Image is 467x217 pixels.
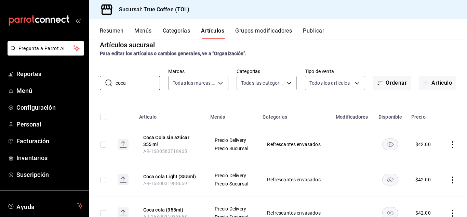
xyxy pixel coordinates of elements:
[5,50,84,57] a: Pregunta a Parrot AI
[16,170,83,179] span: Suscripción
[303,27,324,39] button: Publicar
[449,141,456,148] button: actions
[206,104,259,126] th: Menús
[100,27,123,39] button: Resumen
[116,76,160,90] input: Buscar artículo
[143,206,198,213] button: edit-product-location
[419,76,456,90] button: Artículo
[305,69,365,74] label: Tipo de venta
[241,80,284,86] span: Todas las categorías, Sin categoría
[267,177,323,182] span: Refrescantes envasados
[267,142,323,147] span: Refrescantes envasados
[449,177,456,183] button: actions
[215,173,250,178] span: Precio Delivery
[163,27,190,39] button: Categorías
[114,5,190,14] h3: Sucursal: True Coffee (TOL)
[449,210,456,217] button: actions
[168,69,228,74] label: Marcas
[267,210,323,215] span: Refrescantes envasados
[382,138,398,150] button: availability-product
[173,80,216,86] span: Todas las marcas, Sin marca
[135,104,206,126] th: Artículo
[16,86,83,95] span: Menú
[309,80,350,86] span: Todos los artículos
[134,27,151,39] button: Menús
[215,138,250,143] span: Precio Delivery
[215,181,250,186] span: Precio Sucursal
[215,206,250,211] span: Precio Delivery
[16,136,83,146] span: Facturación
[16,153,83,162] span: Inventarios
[16,69,83,79] span: Reportes
[18,45,74,52] span: Pregunta a Parrot AI
[373,104,407,126] th: Disponible
[258,104,332,126] th: Categorías
[143,173,198,180] button: edit-product-location
[201,27,224,39] button: Artículos
[415,209,431,216] div: $ 42.00
[16,202,74,210] span: Ayuda
[100,40,155,50] div: Artículos sucursal
[415,176,431,183] div: $ 42.00
[407,104,440,126] th: Precio
[143,181,187,186] span: AR-1680031988659
[8,41,84,56] button: Pregunta a Parrot AI
[415,141,431,148] div: $ 42.00
[100,51,246,56] strong: Para editar los artículos o cambios generales, ve a “Organización”.
[332,104,373,126] th: Modificadores
[237,69,297,74] label: Categorías
[100,27,467,39] div: navigation tabs
[382,174,398,185] button: availability-product
[143,134,198,148] button: edit-product-location
[143,148,187,154] span: AR-1680580718965
[373,76,411,90] button: Ordenar
[215,146,250,151] span: Precio Sucursal
[235,27,292,39] button: Grupos modificadores
[16,120,83,129] span: Personal
[16,103,83,112] span: Configuración
[75,18,81,23] button: open_drawer_menu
